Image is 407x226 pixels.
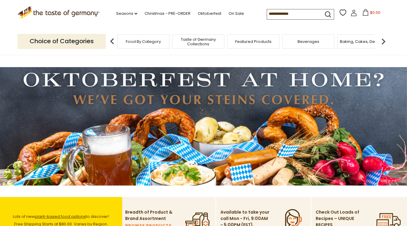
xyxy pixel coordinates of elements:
a: Baking, Cakes, Desserts [340,39,387,44]
img: next arrow [377,35,389,47]
a: Oktoberfest [198,10,221,17]
span: $0.00 [370,10,380,15]
a: plant-based food options [35,214,86,219]
a: Seasons [116,10,137,17]
a: On Sale [229,10,244,17]
a: Beverages [298,39,319,44]
img: previous arrow [106,35,118,47]
a: Taste of Germany Collections [174,37,223,46]
a: Food By Category [126,39,161,44]
a: Featured Products [235,39,272,44]
p: Breadth of Product & Brand Assortment [125,209,175,222]
p: Choice of Categories [18,34,106,49]
button: $0.00 [358,9,384,18]
a: Christmas - PRE-ORDER [145,10,190,17]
